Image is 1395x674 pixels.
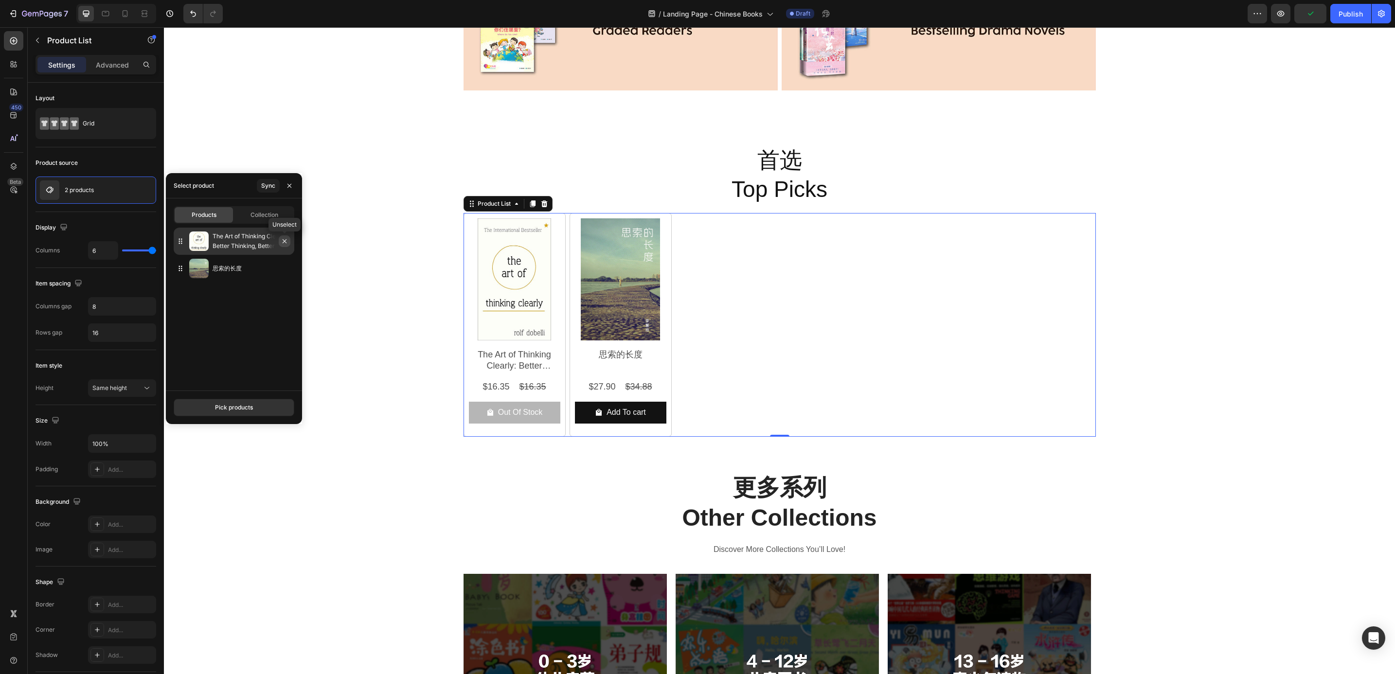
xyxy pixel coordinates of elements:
iframe: Design area [164,27,1395,674]
div: Rows gap [36,328,62,337]
div: Image [36,545,53,554]
img: product feature img [40,180,59,200]
div: Publish [1339,9,1363,19]
div: Grid [83,112,142,135]
div: Select product [174,181,214,190]
div: Undo/Redo [183,4,223,23]
div: Sync [261,181,275,190]
img: The Art of Thinking Clearly: Better Thinking, Better Decisions [305,191,396,313]
span: Collection [250,211,278,219]
button: 7 [4,4,72,23]
span: Landing Page - Chinese Books [663,9,763,19]
div: Product List [312,172,349,181]
p: 思索的长度 [213,264,290,273]
div: Shadow [36,651,58,659]
div: $16.35 [318,353,346,366]
button: Add To cart [411,374,502,396]
div: Size [36,414,61,427]
p: Advanced [96,60,129,70]
div: $16.35 [355,353,383,366]
div: Border [36,600,54,609]
span: Products [192,211,216,219]
button: Sync [257,179,280,193]
button: Publish [1330,4,1371,23]
input: Auto [89,435,156,452]
div: Padding [36,465,58,474]
input: Auto [89,242,118,259]
div: Add... [108,626,154,635]
div: 450 [9,104,23,111]
div: Pick products [215,403,253,412]
h2: 更多系列 Other Collections [291,444,941,507]
div: Display [36,221,70,234]
div: Add... [108,601,154,609]
p: The Art of Thinking Clearly: Better Thinking, Better Decisions [213,231,290,251]
img: 思索的长度 [PRE-ORDER] [411,191,502,313]
div: Columns [36,246,60,255]
span: / [659,9,661,19]
div: $34.88 [461,353,489,366]
p: Product List [47,35,130,46]
div: Color [36,520,51,529]
h2: 思索的长度 [411,321,502,334]
div: Columns gap [36,302,72,311]
h2: 首选 Top Picks [300,118,932,178]
button: Pick products [174,399,294,416]
p: 2 products [65,187,94,194]
button: Same height [88,379,156,397]
a: 思索的长度 [411,191,502,313]
div: Add... [108,465,154,474]
div: Out Of Stock [334,378,379,392]
div: Corner [36,625,55,634]
p: Discover More Collections You’ll Love! [292,515,940,530]
p: 7 [64,8,68,19]
div: Width [36,439,52,448]
div: Open Intercom Messenger [1362,626,1385,650]
div: Product source [36,159,78,167]
span: Same height [92,384,127,391]
div: Height [36,384,54,392]
div: Shape [36,576,67,589]
div: Add... [108,546,154,554]
div: Item spacing [36,277,84,290]
img: collections [189,231,209,251]
div: Add... [108,520,154,529]
h2: The Art of Thinking Clearly: Better Thinking, Better Decisions [305,321,396,346]
button: Out Of Stock [305,374,396,396]
input: Auto [89,324,156,341]
div: Add... [108,651,154,660]
input: Auto [89,298,156,315]
div: Background [36,496,83,509]
div: Add To cart [443,378,482,392]
div: Item style [36,361,62,370]
div: $27.90 [424,353,452,366]
img: collections [189,259,209,278]
p: Settings [48,60,75,70]
span: Draft [796,9,810,18]
div: Layout [36,94,54,103]
div: Beta [7,178,23,186]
